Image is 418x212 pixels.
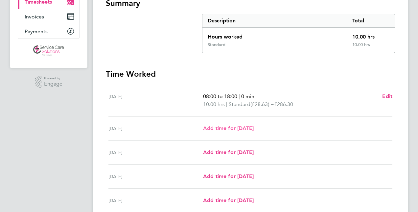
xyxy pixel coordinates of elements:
[274,101,293,107] span: £286.30
[18,45,80,56] a: Go to home page
[202,14,395,53] div: Summary
[44,81,62,87] span: Engage
[18,9,79,24] a: Invoices
[250,101,274,107] span: (£28.63) =
[347,42,395,53] div: 10.00 hrs
[226,101,227,107] span: |
[108,93,203,108] div: [DATE]
[108,197,203,204] div: [DATE]
[108,172,203,180] div: [DATE]
[203,172,254,180] a: Add time for [DATE]
[203,148,254,156] a: Add time for [DATE]
[44,76,62,81] span: Powered by
[203,197,254,204] a: Add time for [DATE]
[203,197,254,203] span: Add time for [DATE]
[25,13,44,20] span: Invoices
[106,69,395,79] h3: Time Worked
[229,100,250,108] span: Standard
[203,173,254,179] span: Add time for [DATE]
[202,14,347,27] div: Description
[202,28,347,42] div: Hours worked
[241,93,254,99] span: 0 min
[108,124,203,132] div: [DATE]
[203,124,254,132] a: Add time for [DATE]
[18,24,79,39] a: Payments
[208,42,225,47] div: Standard
[25,28,48,35] span: Payments
[203,125,254,131] span: Add time for [DATE]
[347,28,395,42] div: 10.00 hrs
[203,93,237,99] span: 08:00 to 18:00
[203,101,225,107] span: 10.00 hrs
[239,93,240,99] span: |
[35,76,63,88] a: Powered byEngage
[382,93,392,99] span: Edit
[347,14,395,27] div: Total
[203,149,254,155] span: Add time for [DATE]
[33,45,64,56] img: servicecare-logo-retina.png
[382,93,392,100] a: Edit
[108,148,203,156] div: [DATE]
